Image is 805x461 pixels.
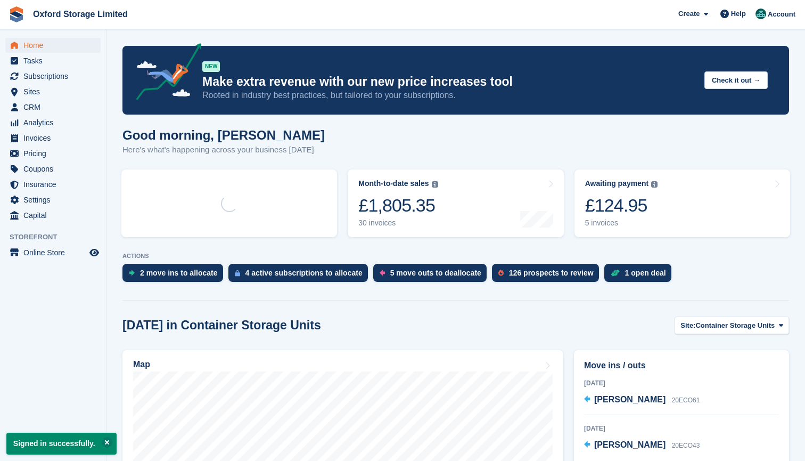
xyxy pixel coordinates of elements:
[380,270,385,276] img: move_outs_to_deallocate_icon-f764333ba52eb49d3ac5e1228854f67142a1ed5810a6f6cc68b1a99e826820c5.svg
[122,318,321,333] h2: [DATE] in Container Storage Units
[5,115,101,130] a: menu
[594,395,666,404] span: [PERSON_NAME]
[5,177,101,192] a: menu
[584,359,779,372] h2: Move ins / outs
[5,100,101,115] a: menu
[358,195,438,216] div: £1,805.35
[5,69,101,84] a: menu
[6,433,117,455] p: Signed in successfully.
[5,192,101,207] a: menu
[584,424,779,433] div: [DATE]
[140,269,218,277] div: 2 move ins to allocate
[731,9,746,19] span: Help
[23,69,87,84] span: Subscriptions
[348,169,563,237] a: Month-to-date sales £1,805.35 30 invoices
[23,161,87,176] span: Coupons
[651,181,658,188] img: icon-info-grey-7440780725fd019a000dd9b08b2336e03edf1995a4989e88bcd33f0948082b44.svg
[373,264,492,287] a: 5 move outs to deallocate
[245,269,363,277] div: 4 active subscriptions to allocate
[23,131,87,145] span: Invoices
[358,179,429,188] div: Month-to-date sales
[390,269,481,277] div: 5 move outs to deallocate
[127,43,202,104] img: price-adjustments-announcement-icon-8257ccfd72463d97f412b2fc003d46551f7dbcb40ab6d574587a9cd5c0d94...
[574,169,790,237] a: Awaiting payment £124.95 5 invoices
[23,115,87,130] span: Analytics
[5,146,101,161] a: menu
[5,161,101,176] a: menu
[695,320,775,331] span: Container Storage Units
[122,253,789,260] p: ACTIONS
[122,264,228,287] a: 2 move ins to allocate
[358,219,438,228] div: 30 invoices
[5,208,101,223] a: menu
[611,269,620,277] img: deal-1b604bf984904fb50ccaf53a9ad4b4a5d6e5aea283cecdc64d6e3604feb123c2.svg
[5,38,101,53] a: menu
[672,397,700,404] span: 20ECO61
[23,177,87,192] span: Insurance
[704,71,768,89] button: Check it out →
[202,61,220,72] div: NEW
[509,269,594,277] div: 126 prospects to review
[202,74,696,90] p: Make extra revenue with our new price increases tool
[584,378,779,388] div: [DATE]
[23,208,87,223] span: Capital
[23,146,87,161] span: Pricing
[492,264,604,287] a: 126 prospects to review
[23,53,87,68] span: Tasks
[122,128,325,142] h1: Good morning, [PERSON_NAME]
[604,264,677,287] a: 1 open deal
[755,9,766,19] img: Ian Baldwin
[584,393,700,407] a: [PERSON_NAME] 20ECO61
[585,219,658,228] div: 5 invoices
[498,270,504,276] img: prospect-51fa495bee0391a8d652442698ab0144808aea92771e9ea1ae160a38d050c398.svg
[29,5,132,23] a: Oxford Storage Limited
[672,442,700,449] span: 20ECO43
[202,90,696,101] p: Rooted in industry best practices, but tailored to your subscriptions.
[584,439,700,452] a: [PERSON_NAME] 20ECO43
[23,38,87,53] span: Home
[680,320,695,331] span: Site:
[228,264,373,287] a: 4 active subscriptions to allocate
[5,84,101,99] a: menu
[678,9,700,19] span: Create
[23,84,87,99] span: Sites
[585,195,658,216] div: £124.95
[133,360,150,369] h2: Map
[235,270,240,277] img: active_subscription_to_allocate_icon-d502201f5373d7db506a760aba3b589e785aa758c864c3986d89f69b8ff3...
[432,181,438,188] img: icon-info-grey-7440780725fd019a000dd9b08b2336e03edf1995a4989e88bcd33f0948082b44.svg
[585,179,649,188] div: Awaiting payment
[625,269,666,277] div: 1 open deal
[129,270,135,276] img: move_ins_to_allocate_icon-fdf77a2bb77ea45bf5b3d319d69a93e2d87916cf1d5bf7949dd705db3b84f3ca.svg
[23,245,87,260] span: Online Store
[5,53,101,68] a: menu
[675,317,789,334] button: Site: Container Storage Units
[594,440,666,449] span: [PERSON_NAME]
[5,245,101,260] a: menu
[9,6,24,22] img: stora-icon-8386f47178a22dfd0bd8f6a31ec36ba5ce8667c1dd55bd0f319d3a0aa187defe.svg
[122,144,325,156] p: Here's what's happening across your business [DATE]
[5,131,101,145] a: menu
[768,9,795,20] span: Account
[23,192,87,207] span: Settings
[88,246,101,259] a: Preview store
[23,100,87,115] span: CRM
[10,232,106,242] span: Storefront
